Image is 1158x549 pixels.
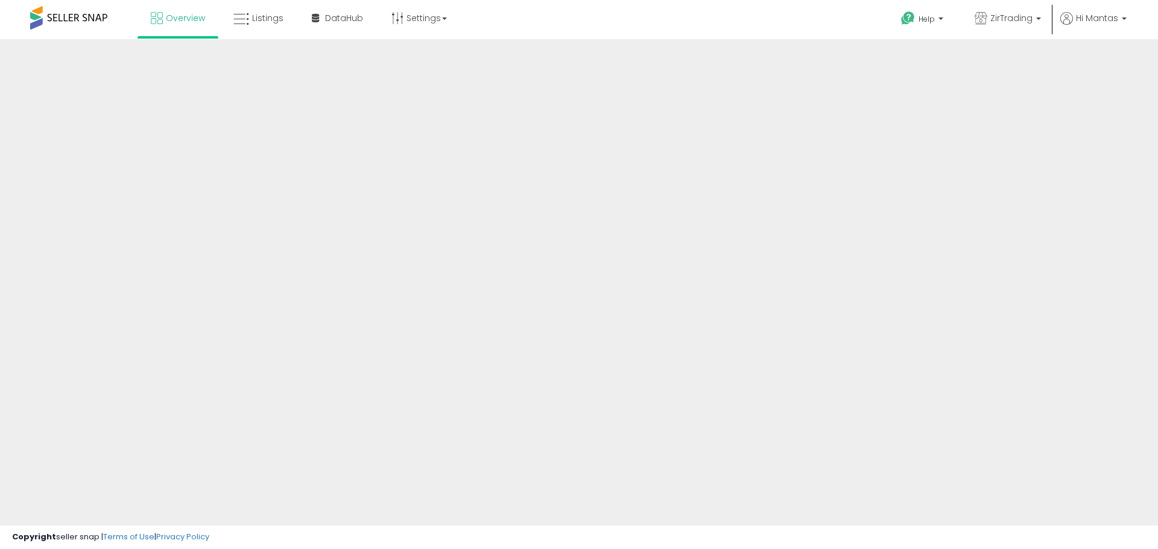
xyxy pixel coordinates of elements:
[1060,12,1127,39] a: Hi Mantas
[12,531,56,542] strong: Copyright
[103,531,154,542] a: Terms of Use
[12,532,209,543] div: seller snap | |
[252,12,283,24] span: Listings
[156,531,209,542] a: Privacy Policy
[166,12,205,24] span: Overview
[990,12,1033,24] span: ZirTrading
[1076,12,1118,24] span: Hi Mantas
[900,11,916,26] i: Get Help
[325,12,363,24] span: DataHub
[919,14,935,24] span: Help
[891,2,955,39] a: Help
